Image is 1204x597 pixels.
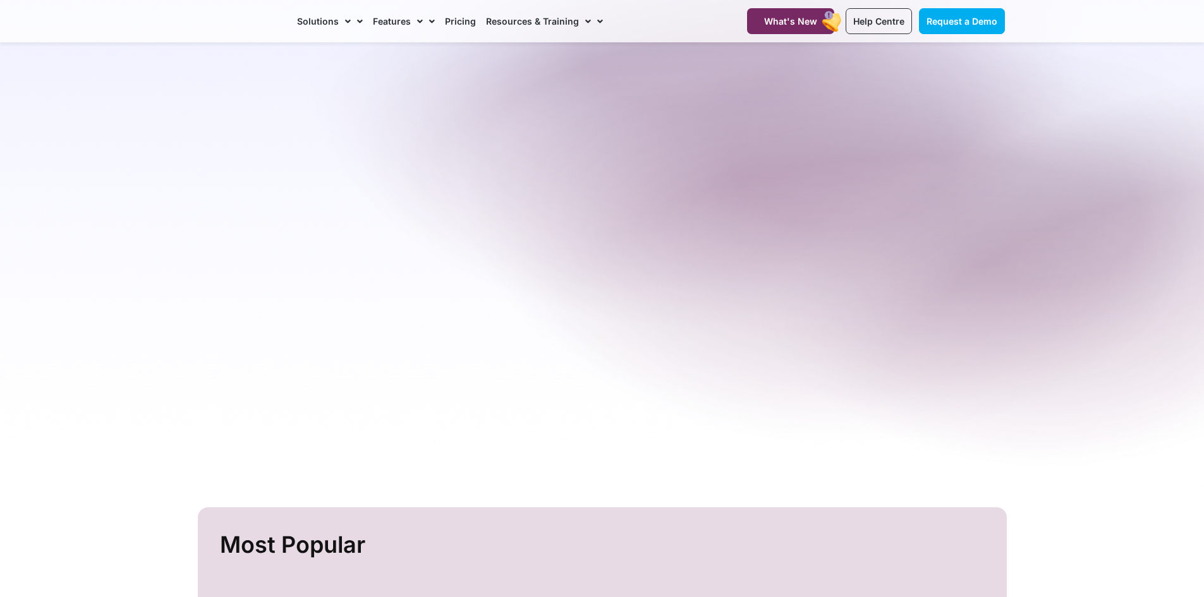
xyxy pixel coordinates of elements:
[927,16,997,27] span: Request a Demo
[846,8,912,34] a: Help Centre
[747,8,834,34] a: What's New
[200,12,285,31] img: CareMaster Logo
[220,526,988,564] h2: Most Popular
[764,16,817,27] span: What's New
[919,8,1005,34] a: Request a Demo
[853,16,904,27] span: Help Centre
